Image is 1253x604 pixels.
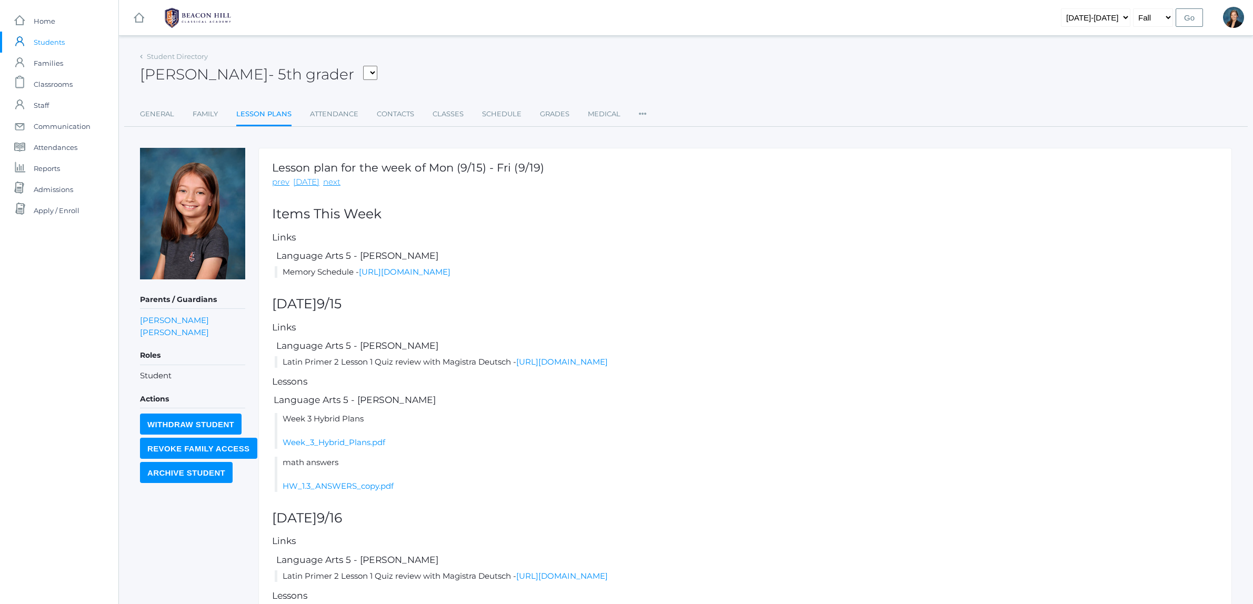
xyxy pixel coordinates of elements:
[140,291,245,309] h5: Parents / Guardians
[482,104,522,125] a: Schedule
[516,357,608,367] a: [URL][DOMAIN_NAME]
[1223,7,1244,28] div: Allison Smith
[275,555,1218,565] h5: Language Arts 5 - [PERSON_NAME]
[140,66,377,83] h2: [PERSON_NAME]
[140,390,245,408] h5: Actions
[323,176,340,188] a: next
[275,356,1218,368] li: Latin Primer 2 Lesson 1 Quiz review with Magistra Deutsch -
[140,370,245,382] li: Student
[272,511,1218,526] h2: [DATE]
[34,200,79,221] span: Apply / Enroll
[34,95,49,116] span: Staff
[272,323,1218,333] h5: Links
[588,104,620,125] a: Medical
[317,510,342,526] span: 9/16
[433,104,464,125] a: Classes
[272,207,1218,222] h2: Items This Week
[272,591,1218,601] h5: Lessons
[268,65,354,83] span: - 5th grader
[283,437,385,447] a: Week_3_Hybrid_Plans.pdf
[158,5,237,31] img: BHCALogos-05-308ed15e86a5a0abce9b8dd61676a3503ac9727e845dece92d48e8588c001991.png
[34,116,91,137] span: Communication
[147,52,208,61] a: Student Directory
[275,457,1218,492] li: math answers
[275,251,1218,261] h5: Language Arts 5 - [PERSON_NAME]
[377,104,414,125] a: Contacts
[317,296,342,311] span: 9/15
[140,438,257,459] input: Revoke Family Access
[272,297,1218,311] h2: [DATE]
[272,176,289,188] a: prev
[140,314,209,326] a: [PERSON_NAME]
[140,104,174,125] a: General
[275,341,1218,351] h5: Language Arts 5 - [PERSON_NAME]
[275,570,1218,582] li: Latin Primer 2 Lesson 1 Quiz review with Magistra Deutsch -
[34,32,65,53] span: Students
[272,377,1218,387] h5: Lessons
[272,395,1218,405] h5: Language Arts 5 - [PERSON_NAME]
[34,11,55,32] span: Home
[140,326,209,338] a: [PERSON_NAME]
[516,571,608,581] a: [URL][DOMAIN_NAME]
[359,267,450,277] a: [URL][DOMAIN_NAME]
[34,179,73,200] span: Admissions
[272,233,1218,243] h5: Links
[236,104,292,126] a: Lesson Plans
[540,104,569,125] a: Grades
[275,413,1218,449] li: Week 3 Hybrid Plans
[272,162,544,174] h1: Lesson plan for the week of Mon (9/15) - Fri (9/19)
[193,104,218,125] a: Family
[140,148,245,279] img: Ayla Smith
[310,104,358,125] a: Attendance
[34,74,73,95] span: Classrooms
[140,414,242,435] input: Withdraw Student
[34,137,77,158] span: Attendances
[272,536,1218,546] h5: Links
[293,176,319,188] a: [DATE]
[140,347,245,365] h5: Roles
[283,481,394,491] a: HW_1.3_ANSWERS_copy.pdf
[275,266,1218,278] li: Memory Schedule -
[140,462,233,483] input: Archive Student
[1176,8,1203,27] input: Go
[34,158,60,179] span: Reports
[34,53,63,74] span: Families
